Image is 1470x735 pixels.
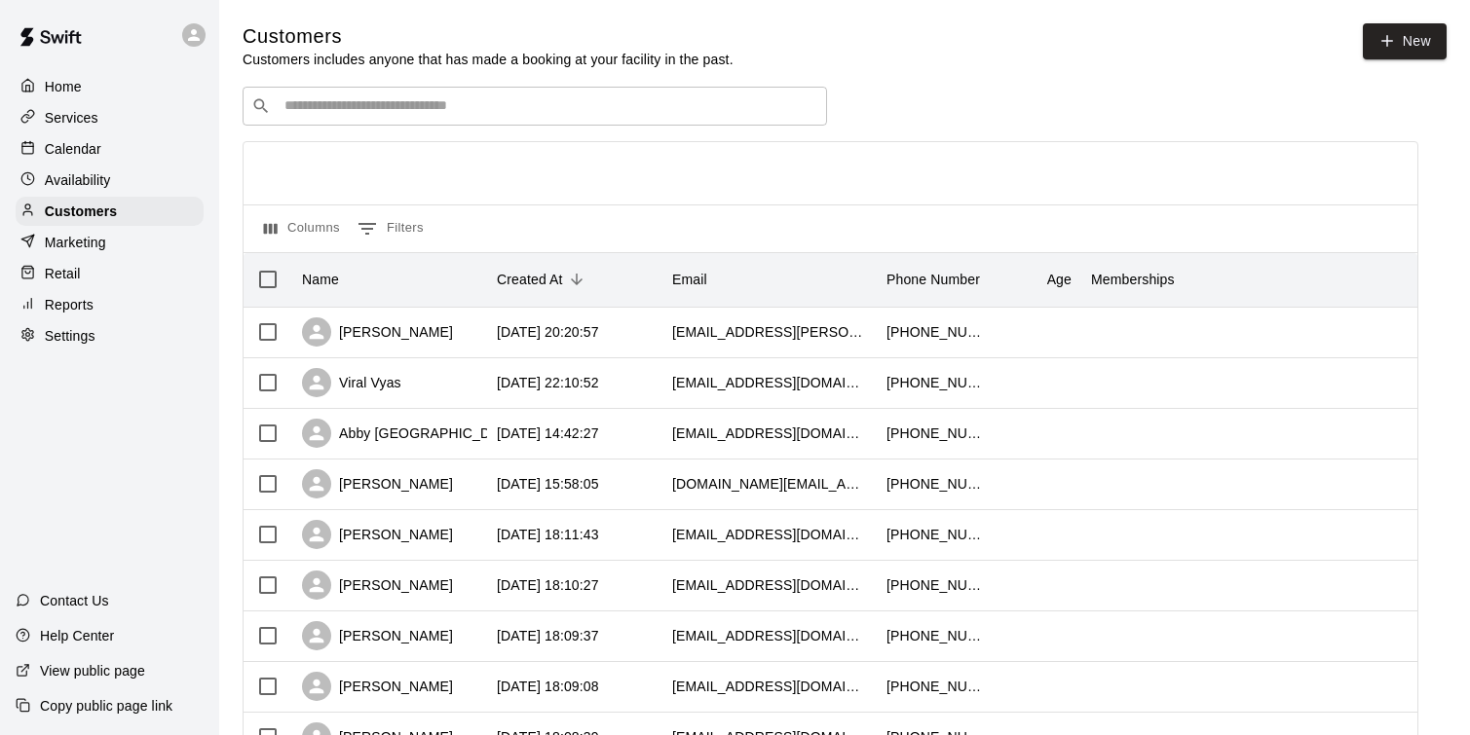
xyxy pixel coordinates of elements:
p: Settings [45,326,95,346]
div: 2025-08-11 20:20:57 [497,322,599,342]
div: +17737297378 [886,677,984,696]
div: +16302972546 [886,575,984,595]
p: Copy public page link [40,696,172,716]
p: Services [45,108,98,128]
div: 2025-08-08 18:10:27 [497,575,599,595]
p: Customers [45,202,117,221]
p: Calendar [45,139,101,159]
div: [PERSON_NAME] [302,520,453,549]
div: 2025-08-09 15:58:05 [497,474,599,494]
button: Show filters [353,213,429,244]
div: Search customers by name or email [243,87,827,126]
div: [PERSON_NAME] [302,469,453,498]
p: Home [45,77,82,96]
div: sudeepteja.2050@gmail.com [672,626,867,645]
div: [PERSON_NAME] [302,317,453,347]
div: Email [672,252,707,307]
div: 2025-08-08 18:09:37 [497,626,599,645]
a: New [1363,23,1447,59]
button: Sort [563,266,590,293]
div: yavagal08@gmail.com [672,525,867,544]
div: [PERSON_NAME] [302,621,453,650]
a: Settings [16,321,204,350]
p: Reports [45,295,94,314]
div: usman.ghani.bm@gmail.com [672,474,867,494]
div: +16477448888 [886,423,984,443]
div: shameerza50@gmail.com [672,575,867,595]
button: Select columns [259,213,345,244]
div: viralvyas@gmail.com [672,373,867,392]
div: suresh.vallabhaneni@orlandogalaxycricket.com [672,322,867,342]
div: +18135459579 [886,373,984,392]
div: +14077978039 [886,474,984,494]
div: Created At [497,252,563,307]
div: koushiksahaslg@gmail.com [672,677,867,696]
a: Marketing [16,228,204,257]
p: Marketing [45,233,106,252]
div: +19402979338 [886,626,984,645]
div: Memberships [1091,252,1175,307]
p: Contact Us [40,591,109,610]
div: Viral Vyas [302,368,401,397]
p: View public page [40,661,145,680]
div: Email [662,252,877,307]
a: Calendar [16,134,204,164]
a: Availability [16,165,204,195]
div: 2025-08-10 22:10:52 [497,373,599,392]
div: Name [302,252,339,307]
div: 2025-08-08 18:09:08 [497,677,599,696]
div: [PERSON_NAME] [302,672,453,701]
div: Created At [487,252,662,307]
div: Abby [GEOGRAPHIC_DATA] [302,419,519,448]
div: [PERSON_NAME] [302,570,453,600]
div: Age [1047,252,1072,307]
div: 2025-08-10 14:42:27 [497,423,599,443]
div: 2025-08-08 18:11:43 [497,525,599,544]
div: Phone Number [886,252,980,307]
div: Phone Number [877,252,994,307]
div: Memberships [1081,252,1374,307]
div: Name [292,252,487,307]
div: abbybatavia@gmail.com [672,423,867,443]
a: Retail [16,259,204,288]
p: Help Center [40,626,114,645]
p: Retail [45,264,81,283]
a: Home [16,72,204,101]
a: Reports [16,290,204,319]
div: Age [994,252,1081,307]
a: Customers [16,197,204,226]
a: Services [16,103,204,132]
div: +18479108378 [886,322,984,342]
p: Customers includes anyone that has made a booking at your facility in the past. [243,50,734,69]
h5: Customers [243,23,734,50]
p: Availability [45,170,111,190]
div: +18133611404 [886,525,984,544]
